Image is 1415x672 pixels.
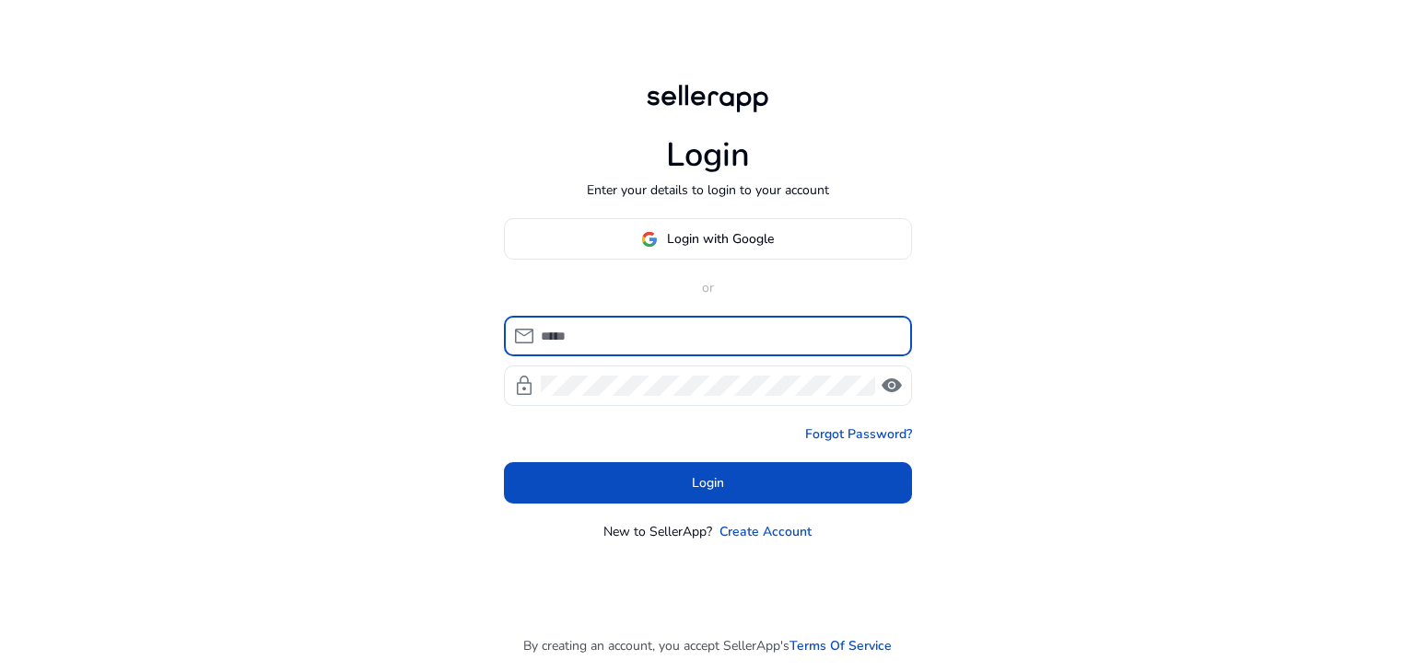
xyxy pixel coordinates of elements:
[789,636,892,655] a: Terms Of Service
[881,375,903,397] span: visibility
[504,462,912,504] button: Login
[805,424,912,444] a: Forgot Password?
[587,180,829,200] p: Enter your details to login to your account
[603,522,712,541] p: New to SellerApp?
[504,278,912,297] p: or
[667,229,774,249] span: Login with Google
[692,473,724,492] span: Login
[513,325,535,347] span: mail
[666,135,750,175] h1: Login
[504,218,912,260] button: Login with Google
[641,231,658,248] img: google-logo.svg
[719,522,812,541] a: Create Account
[513,375,535,397] span: lock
